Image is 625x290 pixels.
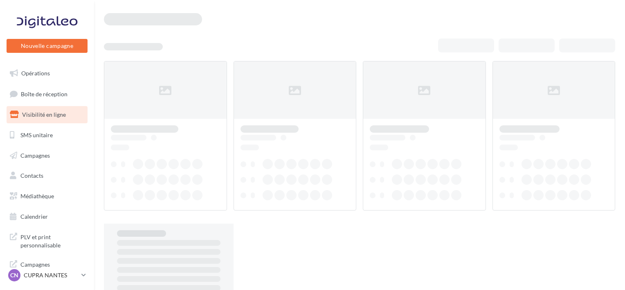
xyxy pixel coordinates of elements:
[5,208,89,225] a: Calendrier
[5,106,89,123] a: Visibilité en ligne
[21,90,67,97] span: Boîte de réception
[7,267,88,283] a: CN CUPRA NANTES
[5,127,89,144] a: SMS unitaire
[5,188,89,205] a: Médiathèque
[22,111,66,118] span: Visibilité en ligne
[24,271,78,279] p: CUPRA NANTES
[5,85,89,103] a: Boîte de réception
[5,256,89,280] a: Campagnes DataOnDemand
[10,271,18,279] span: CN
[21,70,50,77] span: Opérations
[7,39,88,53] button: Nouvelle campagne
[20,152,50,159] span: Campagnes
[20,193,54,199] span: Médiathèque
[20,213,48,220] span: Calendrier
[20,172,43,179] span: Contacts
[20,131,53,138] span: SMS unitaire
[5,147,89,164] a: Campagnes
[5,65,89,82] a: Opérations
[5,228,89,252] a: PLV et print personnalisable
[20,259,84,276] span: Campagnes DataOnDemand
[20,231,84,249] span: PLV et print personnalisable
[5,167,89,184] a: Contacts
